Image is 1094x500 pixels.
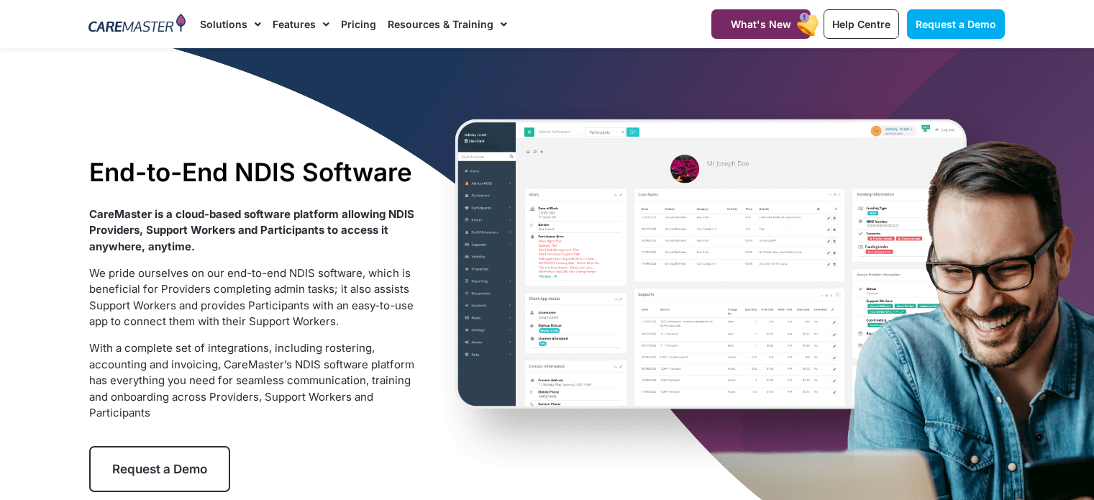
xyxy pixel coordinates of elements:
[89,266,414,329] span: We pride ourselves on our end-to-end NDIS software, which is beneficial for Providers completing ...
[89,157,419,187] h1: End-to-End NDIS Software
[711,9,811,39] a: What's New
[824,9,899,39] a: Help Centre
[89,207,414,253] strong: CareMaster is a cloud-based software platform allowing NDIS Providers, Support Workers and Partic...
[112,462,207,476] span: Request a Demo
[88,14,186,35] img: CareMaster Logo
[907,9,1005,39] a: Request a Demo
[731,18,791,30] span: What's New
[89,446,230,492] a: Request a Demo
[916,18,996,30] span: Request a Demo
[89,340,419,422] p: With a complete set of integrations, including rostering, accounting and invoicing, CareMaster’s ...
[832,18,890,30] span: Help Centre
